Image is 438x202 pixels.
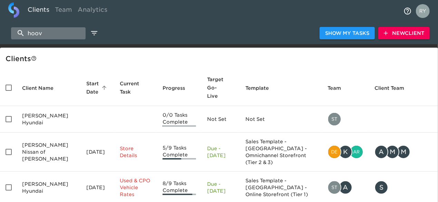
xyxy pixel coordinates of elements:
button: notifications [399,3,416,19]
span: Team [328,84,350,92]
span: Calculated based on the start date and the duration of all Tasks contained in this Hub. [207,75,225,100]
img: ari.frost@roadster.com [350,146,363,158]
span: This is the next Task in this Hub that should be completed [120,79,143,96]
div: M [386,145,399,159]
a: Team [52,2,75,19]
td: Not Set [202,106,240,133]
div: derek.evans@cdk.com, kendra.zellner@roadster.com, ari.frost@roadster.com [328,145,363,159]
svg: This is a list of all of your clients and clients shared with you [31,56,37,61]
div: Client s [6,53,435,64]
p: Store Details [120,145,152,159]
div: adenmark@bentonautogroup.com, mrodgers@bentonautogroup.com, mreeves@bentonautogroup.com [374,145,432,159]
td: Not Set [240,106,322,133]
p: Due - [DATE] [207,145,234,159]
div: K [339,145,352,159]
span: Template [245,84,278,92]
img: derek.evans@cdk.com [328,146,341,158]
td: [DATE] [81,133,115,172]
span: Client Name [22,84,62,92]
div: S [374,181,388,194]
p: Used & CPO Vehicle Rates [120,177,152,198]
img: logo [8,2,19,18]
div: snavarra@hoodautogroup.com [374,181,432,194]
button: edit [88,27,100,39]
span: Progress [163,84,194,92]
td: 0/0 Tasks Complete [157,106,201,133]
button: Show My Tasks [320,27,375,40]
div: steve.robinson@cdk.com, austin.branch@cdk.com [328,181,363,194]
td: 5/9 Tasks Complete [157,133,201,172]
td: [PERSON_NAME] Hyundai [17,106,81,133]
td: [PERSON_NAME] Nissan of [PERSON_NAME] [17,133,81,172]
td: Sales Template - [GEOGRAPHIC_DATA] - Omnichannel Storefront (Tier 2 & 3) [240,133,322,172]
span: Start Date [86,79,109,96]
div: steve.robinson@cdk.com [328,112,363,126]
div: M [397,145,410,159]
span: New Client [384,29,424,38]
a: Analytics [75,2,110,19]
input: search [11,27,86,39]
button: NewClient [378,27,430,40]
span: Target Go-Live [207,75,234,100]
div: A [339,181,352,194]
span: Show My Tasks [325,29,369,38]
p: Due - [DATE] [207,181,234,194]
a: Clients [25,2,52,19]
span: Current Task [120,79,152,96]
img: steve.robinson@cdk.com [328,181,341,194]
img: Profile [416,4,430,18]
div: A [374,145,388,159]
span: Client Team [374,84,413,92]
img: steve.robinson@cdk.com [328,113,341,125]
